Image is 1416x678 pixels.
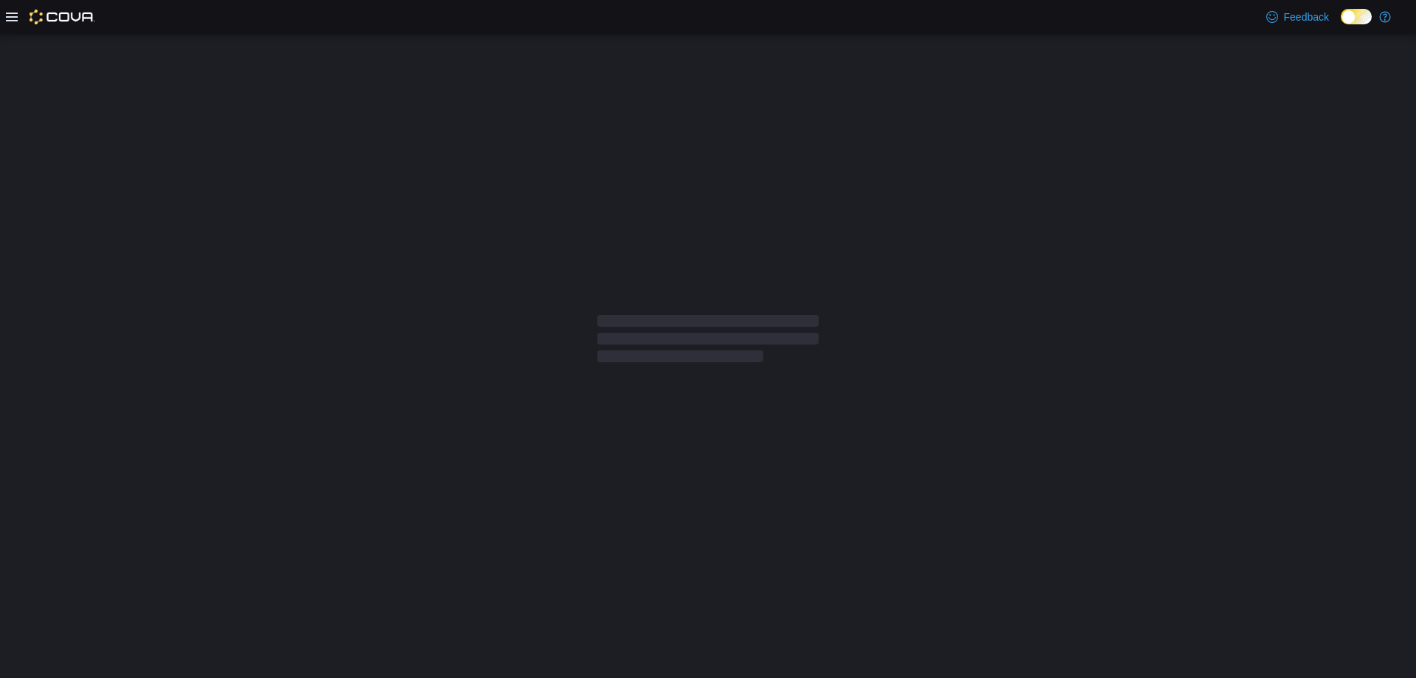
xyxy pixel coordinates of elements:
span: Loading [597,318,819,365]
img: Cova [29,10,95,24]
input: Dark Mode [1341,9,1372,24]
a: Feedback [1260,2,1335,32]
span: Feedback [1284,10,1329,24]
span: Dark Mode [1341,24,1342,25]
